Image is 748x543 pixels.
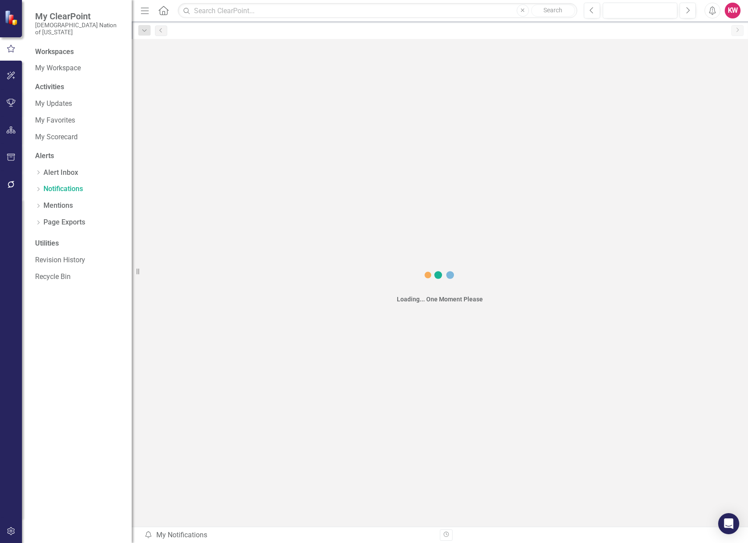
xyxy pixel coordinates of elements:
div: Alerts [35,151,123,161]
button: Search [531,4,575,17]
a: My Favorites [35,116,123,126]
div: Utilities [35,239,123,249]
a: Mentions [43,201,73,211]
input: Search ClearPoint... [178,3,577,18]
a: Page Exports [43,217,85,228]
div: Activities [35,82,123,92]
span: My ClearPoint [35,11,123,22]
small: [DEMOGRAPHIC_DATA] Nation of [US_STATE] [35,22,123,36]
div: My Notifications [144,530,433,540]
a: My Workspace [35,63,123,73]
img: ClearPoint Strategy [4,10,20,25]
a: My Updates [35,99,123,109]
button: KW [725,3,741,18]
div: Loading... One Moment Please [397,295,483,304]
a: Recycle Bin [35,272,123,282]
a: My Scorecard [35,132,123,142]
div: Open Intercom Messenger [718,513,739,534]
span: Search [543,7,562,14]
div: Workspaces [35,47,74,57]
a: Notifications [43,184,83,194]
a: Alert Inbox [43,168,78,178]
a: Revision History [35,255,123,265]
